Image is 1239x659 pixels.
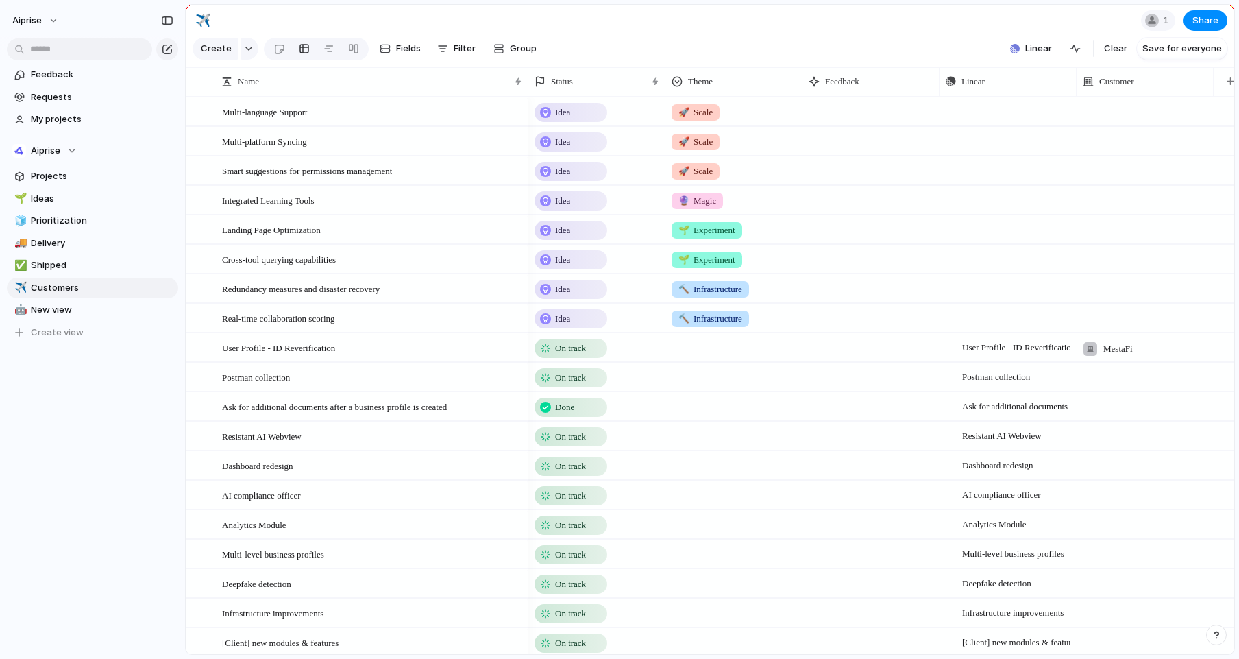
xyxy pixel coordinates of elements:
span: On track [555,636,586,650]
span: Dashboard redesign [946,452,1033,479]
button: Create view [7,322,178,343]
a: 🤖New view [7,300,178,320]
div: 🌱 [14,191,24,206]
span: My projects [31,112,173,126]
div: ✈️ [195,11,210,29]
span: Idea [555,312,570,326]
span: Analytics Module [222,516,286,532]
span: User Profile - ID Reverification [222,339,335,355]
span: 1 [1163,14,1173,27]
span: Multi-level business profiles [222,546,324,562]
span: [Client] new modules & features [946,629,1070,656]
span: AI compliance officer [222,487,301,503]
span: AI compliance officer [946,481,1041,509]
span: Group [510,42,537,56]
a: 🚚Delivery [7,233,178,254]
a: Feedback [7,64,178,85]
button: ✅ [12,259,26,272]
span: Deepfake detection [222,575,291,591]
span: Fields [396,42,421,56]
span: Dashboard redesign [222,457,293,473]
span: On track [555,518,586,532]
div: 🚚 [14,235,24,251]
span: Multi-level business profiles [946,540,1064,568]
span: On track [555,577,586,591]
button: Group [487,38,543,60]
span: aiprise [12,14,42,27]
div: 🧊 [14,213,24,229]
a: 🌱Ideas [7,189,178,209]
span: Landing Page Optimization [222,221,321,237]
span: 🔨 [678,284,689,294]
div: ✅ [14,258,24,274]
span: 🌱 [678,254,689,265]
span: Experiment [678,224,735,237]
span: Share [1192,14,1218,27]
div: 🤖 [14,302,24,318]
button: 🧊 [12,214,26,228]
span: Feedback [825,75,859,88]
button: aiprise [6,10,66,32]
span: On track [555,489,586,503]
span: Infrastructure [678,283,742,296]
span: Customers [31,281,173,295]
span: Status [551,75,573,88]
span: Resistant AI Webview [222,428,302,444]
span: Prioritization [31,214,173,228]
button: Linear [1005,38,1057,59]
button: Aiprise [7,141,178,161]
a: ✅Shipped [7,255,178,276]
a: Projects [7,166,178,187]
span: [Client] new modules & features [222,634,339,650]
span: Create [201,42,232,56]
span: Real-time collaboration scoring [222,310,335,326]
span: Infrastructure [678,312,742,326]
span: Shipped [31,259,173,272]
span: Postman collection [222,369,290,385]
span: 🚀 [678,136,689,147]
button: Save for everyone [1137,38,1227,60]
button: Create [193,38,238,60]
div: ✈️ [14,280,24,296]
span: Analytics Module [946,511,1027,538]
a: 🧊Prioritization [7,211,178,231]
span: Requests [31,91,173,104]
span: Linear [1025,42,1052,56]
span: Aiprise [31,144,60,158]
button: Filter [432,38,481,60]
span: Multi-platform Syncing [222,133,307,149]
span: Scale [678,106,713,119]
span: Create view [31,326,84,339]
span: Magic [678,194,716,208]
span: Customer [1099,75,1134,88]
span: Smart suggestions for permissions management [222,163,392,178]
span: Deepfake detection [946,570,1031,597]
span: Scale [678,165,713,178]
span: Done [555,400,574,414]
span: On track [555,430,586,444]
span: Ideas [31,192,173,206]
span: Feedback [31,68,173,82]
span: On track [555,342,586,355]
span: Theme [688,75,713,88]
button: 🌱 [12,192,26,206]
span: 🚀 [678,107,689,117]
span: Idea [555,106,570,119]
span: Save for everyone [1142,42,1222,56]
span: 🔨 [678,313,689,324]
span: Idea [555,165,570,178]
span: User Profile - ID Reverification [946,334,1070,361]
span: Ask for additional documents after a business profile is created [222,398,447,414]
span: Filter [454,42,476,56]
span: Linear [961,75,985,88]
a: Requests [7,87,178,108]
span: Infrastructure improvements [222,605,323,621]
span: 🚀 [678,166,689,176]
span: MestaFi [1103,342,1133,356]
span: Redundancy measures and disaster recovery [222,280,380,296]
span: Postman collection [946,363,1030,391]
